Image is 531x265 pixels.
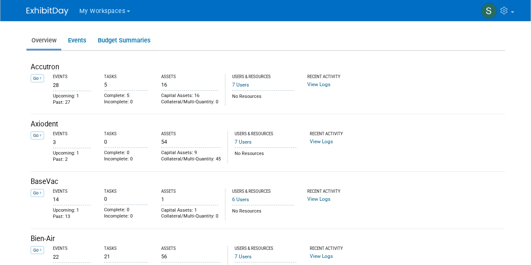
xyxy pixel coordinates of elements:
a: Go [31,246,44,254]
a: 7 Users [235,254,251,260]
div: Assets [161,246,221,252]
div: Tasks [104,131,148,137]
div: Axiodent [31,119,505,129]
div: 14 [53,194,91,203]
img: ExhibitDay [26,7,68,16]
div: Upcoming: 1 [53,207,91,214]
span: No Resources [232,208,262,214]
div: Past: 27 [53,100,91,106]
div: Events [53,74,91,80]
div: Bien-Air [31,234,505,244]
div: Incomplete: 0 [104,156,148,163]
div: Capital Assets: 1 [161,207,218,214]
div: 0 [104,194,148,202]
div: Recent Activity [310,131,359,137]
a: Budget Summaries [93,32,155,49]
div: Recent Activity [307,189,357,194]
div: Collateral/Multi-Quantity: 45 [161,156,221,163]
div: Events [53,246,91,252]
div: Events [53,131,91,137]
a: View Logs [307,196,330,202]
a: Events [63,32,91,49]
a: 7 Users [232,82,249,88]
div: Collateral/Multi-Quantity: 0 [161,99,218,105]
div: Tasks [104,246,148,252]
a: View Logs [307,81,330,87]
div: Users & Resources [232,74,294,80]
div: Past: 2 [53,157,91,163]
div: Tasks [104,74,148,80]
div: Incomplete: 0 [104,99,148,105]
a: Go [31,74,44,82]
div: 21 [104,252,148,260]
span: No Resources [232,94,262,99]
div: Past: 13 [53,214,91,220]
div: 5 [104,80,148,88]
div: BaseVac [31,177,505,187]
a: Go [31,189,44,197]
span: My Workspaces [79,8,126,15]
div: 1 [161,194,218,203]
div: Complete: 5 [104,93,148,99]
div: Capital Assets: 16 [161,93,218,99]
div: Complete: 0 [104,150,148,156]
div: Upcoming: 1 [53,93,91,100]
div: Incomplete: 0 [104,213,148,220]
div: Recent Activity [307,74,357,80]
div: 54 [161,137,221,145]
div: Users & Resources [232,189,294,194]
div: Assets [161,131,221,137]
div: Assets [161,74,218,80]
div: Tasks [104,189,148,194]
div: 16 [161,80,218,88]
div: 28 [53,80,91,89]
span: No Resources [235,151,264,156]
div: Upcoming: 1 [53,150,91,157]
a: Overview [26,32,61,49]
div: Users & Resources [235,131,297,137]
div: Events [53,189,91,194]
a: 7 Users [235,139,251,145]
div: Capital Assets: 9 [161,150,221,156]
img: Sam Murphy [481,3,497,19]
div: 3 [53,137,91,146]
a: Go [31,131,44,139]
div: 22 [53,252,91,260]
div: 56 [161,252,221,260]
a: 6 Users [232,197,249,202]
div: Recent Activity [310,246,359,252]
div: Assets [161,189,218,194]
div: Users & Resources [235,246,297,252]
a: View Logs [310,139,333,144]
a: View Logs [310,253,333,259]
div: Collateral/Multi-Quantity: 0 [161,213,218,220]
div: 0 [104,137,148,145]
div: Accutron [31,62,505,72]
div: Complete: 0 [104,207,148,213]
